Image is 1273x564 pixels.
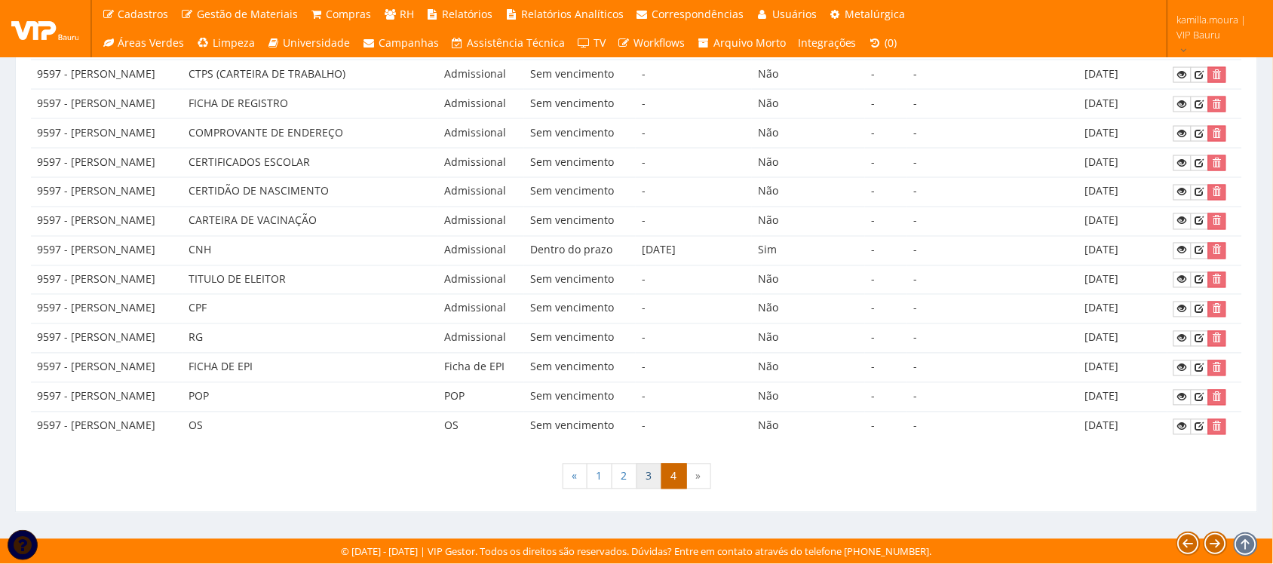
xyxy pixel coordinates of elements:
[342,545,932,559] div: © [DATE] - [DATE] | VIP Gestor. Todos os direitos são reservados. Dúvidas? Entre em contato atrav...
[865,354,907,383] td: -
[907,265,1078,295] td: -
[907,149,1078,178] td: -
[636,236,752,265] td: [DATE]
[524,265,636,295] td: Sem vencimento
[438,324,524,354] td: Admissional
[636,412,752,440] td: -
[524,60,636,90] td: Sem vencimento
[31,177,183,207] td: 9597 - [PERSON_NAME]
[1078,265,1167,295] td: [DATE]
[1078,354,1167,383] td: [DATE]
[183,60,438,90] td: CTPS (CARTEIRA DE TRABALHO)
[31,383,183,412] td: 9597 - [PERSON_NAME]
[31,119,183,149] td: 9597 - [PERSON_NAME]
[752,90,865,119] td: Não
[752,412,865,440] td: Não
[1078,295,1167,324] td: [DATE]
[357,29,446,57] a: Campanhas
[524,354,636,383] td: Sem vencimento
[438,90,524,119] td: Admissional
[524,177,636,207] td: Sem vencimento
[752,207,865,236] td: Não
[327,7,372,21] span: Compras
[636,464,662,489] a: 3
[118,35,185,50] span: Áreas Verdes
[191,29,262,57] a: Limpeza
[524,324,636,354] td: Sem vencimento
[31,324,183,354] td: 9597 - [PERSON_NAME]
[636,324,752,354] td: -
[594,35,606,50] span: TV
[521,7,624,21] span: Relatórios Analíticos
[752,236,865,265] td: Sim
[907,354,1078,383] td: -
[524,149,636,178] td: Sem vencimento
[438,236,524,265] td: Admissional
[752,324,865,354] td: Não
[1078,90,1167,119] td: [DATE]
[907,236,1078,265] td: -
[636,265,752,295] td: -
[183,236,438,265] td: CNH
[379,35,439,50] span: Campanhas
[524,90,636,119] td: Sem vencimento
[865,412,907,440] td: -
[572,29,612,57] a: TV
[863,29,903,57] a: (0)
[865,90,907,119] td: -
[438,207,524,236] td: Admissional
[524,119,636,149] td: Sem vencimento
[1078,177,1167,207] td: [DATE]
[865,207,907,236] td: -
[865,149,907,178] td: -
[686,464,711,489] span: »
[587,464,612,489] a: 1
[31,90,183,119] td: 9597 - [PERSON_NAME]
[865,236,907,265] td: -
[438,295,524,324] td: Admissional
[261,29,357,57] a: Universidade
[865,177,907,207] td: -
[907,207,1078,236] td: -
[634,35,686,50] span: Workflows
[652,7,744,21] span: Correspondências
[752,265,865,295] td: Não
[1078,236,1167,265] td: [DATE]
[636,207,752,236] td: -
[692,29,793,57] a: Arquivo Morto
[31,354,183,383] td: 9597 - [PERSON_NAME]
[31,412,183,440] td: 9597 - [PERSON_NAME]
[11,17,79,40] img: logo
[1078,324,1167,354] td: [DATE]
[612,464,637,489] a: 2
[612,29,692,57] a: Workflows
[907,412,1078,440] td: -
[752,295,865,324] td: Não
[865,60,907,90] td: -
[563,464,587,489] a: « Anterior
[183,149,438,178] td: CERTIFICADOS ESCOLAR
[752,119,865,149] td: Não
[907,324,1078,354] td: -
[636,60,752,90] td: -
[400,7,414,21] span: RH
[524,236,636,265] td: Dentro do prazo
[438,354,524,383] td: Ficha de EPI
[885,35,897,50] span: (0)
[1078,60,1167,90] td: [DATE]
[907,295,1078,324] td: -
[636,119,752,149] td: -
[636,177,752,207] td: -
[772,7,817,21] span: Usuários
[183,177,438,207] td: CERTIDÃO DE NASCIMENTO
[31,60,183,90] td: 9597 - [PERSON_NAME]
[524,383,636,412] td: Sem vencimento
[798,35,857,50] span: Integrações
[792,29,863,57] a: Integrações
[907,90,1078,119] td: -
[907,177,1078,207] td: -
[636,149,752,178] td: -
[524,295,636,324] td: Sem vencimento
[183,90,438,119] td: FICHA DE REGISTRO
[438,60,524,90] td: Admissional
